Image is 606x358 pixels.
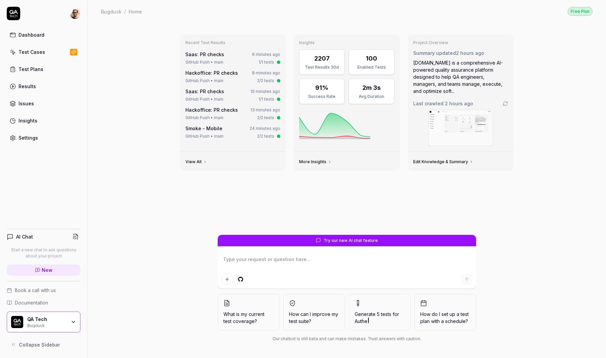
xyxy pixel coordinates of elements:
[124,8,126,15] div: /
[184,49,282,67] a: Saas: PR checks6 minutes agoGitHub Push • main1/1 tests
[456,50,484,56] time: 2 hours ago
[258,96,274,102] div: 1/1 tests
[7,63,80,76] a: Test Plans
[252,70,280,75] time: 8 minutes ago
[503,101,508,106] a: Go to crawling settings
[7,287,80,294] a: Book a call with us
[15,287,56,294] span: Book a call with us
[315,83,328,92] div: 91%
[7,247,80,259] p: Start a new chat to ask questions about your project
[7,114,80,127] a: Insights
[283,294,345,330] button: How can I improve my test suite?
[185,51,224,57] a: Saas: PR checks
[19,100,34,107] div: Issues
[19,341,60,348] span: Collapse Sidebar
[185,133,223,139] div: GitHub Push • main
[185,126,222,131] a: Smoke - Mobile
[258,59,274,65] div: 1/1 tests
[299,40,394,45] h3: Insights
[218,294,279,330] button: What is my current test coverage?
[19,117,37,124] div: Insights
[7,312,80,332] button: QA Tech LogoQA TechBugduck
[16,233,33,240] h4: AI Chat
[27,322,66,328] div: Bugduck
[184,123,282,141] a: Smoke - Mobile24 minutes agoGitHub Push • main2/2 tests
[413,59,508,95] div: [DOMAIN_NAME] is a comprehensive AI-powered quality assurance platform designed to help QA engine...
[362,83,381,92] div: 2m 3s
[353,94,390,100] div: Avg Duration
[7,299,80,306] a: Documentation
[7,45,80,59] a: Test Cases
[415,294,476,330] button: How do I set up a test plan with a schedule?
[15,299,48,306] span: Documentation
[19,31,44,38] div: Dashboard
[185,88,224,94] a: Saas: PR checks
[250,89,280,94] time: 10 minutes ago
[420,311,470,325] span: How do I set up a test plan with a schedule?
[184,68,282,85] a: Hackoffice: PR checks8 minutes agoGitHub Push • main2/2 tests
[185,70,238,76] a: Hackoffice: PR checks
[185,96,223,102] div: GitHub Push • main
[7,80,80,93] a: Results
[353,64,390,70] div: Enabled Tests
[349,294,411,330] button: Generate 5 tests forAuthe
[252,52,280,57] time: 6 minutes ago
[299,159,332,165] a: More Insights
[218,336,476,342] div: Our chatbot is still beta and can make mistakes. Trust answers with caution.
[366,54,377,63] div: 100
[324,238,378,244] span: Try our new AI chat feature
[257,115,274,121] div: 2/2 tests
[185,107,238,113] a: Hackoffice: PR checks
[11,316,23,328] img: QA Tech Logo
[19,66,43,73] div: Test Plans
[314,54,330,63] div: 2207
[101,8,121,15] div: Bugduck
[70,8,80,19] img: 704fe57e-bae9-4a0d-8bcb-c4203d9f0bb2.jpeg
[257,78,274,84] div: 2/2 tests
[184,105,282,122] a: Hackoffice: PR checks13 minutes agoGitHub Push • main2/2 tests
[413,50,456,56] span: Summary updated
[7,338,80,351] button: Collapse Sidebar
[185,40,281,45] h3: Recent Test Results
[413,159,473,165] a: Edit Knowledge & Summary
[250,107,280,112] time: 13 minutes ago
[355,311,405,325] span: Generate 5 tests for
[304,64,340,70] div: Test Results 30d
[129,8,142,15] div: Home
[7,131,80,144] a: Settings
[19,134,38,141] div: Settings
[223,311,274,325] span: What is my current test coverage?
[185,78,223,84] div: GitHub Push • main
[429,110,493,146] img: Screenshot
[185,115,223,121] div: GitHub Push • main
[185,59,223,65] div: GitHub Push • main
[289,311,339,325] span: How can I improve my test suite?
[222,274,233,285] button: Add attachment
[257,133,274,139] div: 2/2 tests
[184,86,282,104] a: Saas: PR checks10 minutes agoGitHub Push • main1/1 tests
[445,101,473,106] time: 2 hours ago
[42,266,52,274] span: New
[7,28,80,41] a: Dashboard
[7,264,80,276] a: New
[413,40,508,45] h3: Project Overview
[19,83,36,90] div: Results
[19,48,45,56] div: Test Cases
[304,94,340,100] div: Success Rate
[355,318,367,324] span: Authe
[185,159,207,165] a: View All
[413,100,473,107] span: Last crawled
[250,126,280,131] time: 24 minutes ago
[27,316,66,322] div: QA Tech
[7,97,80,110] a: Issues
[568,7,593,16] a: Free Plan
